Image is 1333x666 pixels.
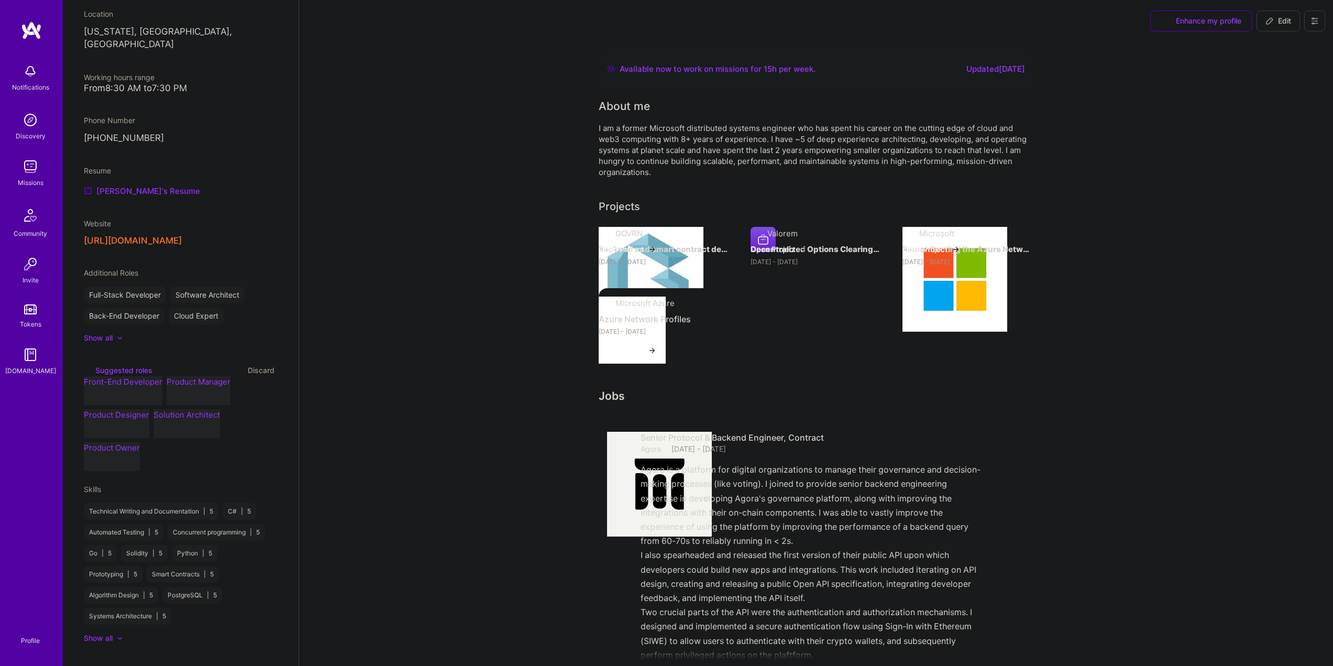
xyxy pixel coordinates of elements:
div: [DATE] - [DATE] [751,256,882,267]
span: Working hours range [84,73,155,82]
div: Cloud Expert [169,308,224,324]
img: bell [20,61,41,82]
div: Invite [23,275,39,286]
span: 15 [764,64,772,74]
button: Open Project [599,244,656,255]
div: Software Architect [170,287,245,303]
div: Back-End Developer [84,308,164,324]
span: | [241,507,243,516]
img: arrow-right [648,346,656,355]
span: [DATE] - [DATE] [671,443,726,454]
img: Company logo [902,227,1007,332]
div: Show all [84,633,113,643]
h4: Decentralized Options Clearinghouse [751,243,882,256]
div: I am a former Microsoft distributed systems engineer who has spent his career on the cutting edge... [599,123,1033,178]
i: Accept [87,421,95,429]
img: teamwork [20,156,41,177]
div: Python 5 [172,545,217,562]
a: [PERSON_NAME]'s Resume [84,184,200,197]
img: Company logo [751,227,776,252]
span: | [127,570,129,578]
img: Company logo [607,432,712,537]
div: Suggested roles [84,365,152,376]
i: icon SuggestedTeams [84,367,91,374]
img: Invite [20,254,41,275]
button: [URL][DOMAIN_NAME] [84,235,182,246]
h4: Azure Network Profiles [599,312,730,326]
div: Smart Contracts 5 [147,566,219,583]
button: Edit [1257,10,1300,31]
p: [PHONE_NUMBER] [84,132,278,145]
div: [DOMAIN_NAME] [5,365,56,376]
span: Phone Number [84,116,135,125]
i: Reject [87,397,95,405]
div: Tokens [20,319,41,330]
div: Go 5 [84,545,117,562]
i: Reject [87,463,95,471]
span: Website [84,219,111,228]
img: Company logo [599,297,666,364]
span: Product Designer [84,410,149,420]
div: Prototyping 5 [84,566,142,583]
div: Concurrent programming 5 [168,524,265,541]
img: arrow-right [952,245,960,254]
i: Reject [157,430,164,438]
span: | [202,549,204,558]
button: Open Project [599,345,656,356]
div: Technical Writing and Documentation 5 [84,503,218,520]
div: About me [599,99,650,114]
div: Projects [599,199,640,214]
i: Accept [87,454,95,462]
div: [DATE] - [DATE] [902,256,1033,267]
button: Open Project [751,244,808,255]
span: | [156,612,158,620]
span: Enhance my profile [1161,16,1241,26]
span: | [143,591,145,599]
span: Resume [84,166,111,175]
span: Front-End Developer [84,377,162,387]
div: Solidity 5 [121,545,168,562]
span: | [250,528,252,537]
button: Discard [245,364,278,376]
h4: Senior Protocol & Backend Engineer, Contract [641,432,824,443]
div: GOVRN [615,228,643,239]
img: Resume [84,187,92,195]
div: Automated Testing 5 [84,524,163,541]
span: Product Owner [84,443,140,453]
span: Edit [1265,16,1291,26]
p: [US_STATE], [GEOGRAPHIC_DATA], [GEOGRAPHIC_DATA] [84,26,278,51]
img: logo [21,21,42,40]
span: Skills [84,485,101,494]
div: Microsoft [919,228,954,239]
i: icon SuggestedTeams [1161,17,1170,26]
div: C# 5 [223,503,256,520]
div: [DATE] - [DATE] [599,326,730,337]
span: Additional Roles [84,268,138,277]
div: Show all [84,333,113,343]
div: PostgreSQL 5 [162,587,222,604]
img: Company logo [599,227,703,332]
div: Full-Stack Developer [84,287,166,303]
i: Accept [170,388,178,396]
span: | [204,570,206,578]
span: | [207,591,209,599]
img: discovery [20,110,41,130]
i: icon Close [270,184,278,192]
i: Reject [170,397,178,405]
div: Microsoft Azure [615,298,675,309]
div: Available now to work on missions for h per week . [620,63,816,75]
div: Location [84,8,278,19]
div: Algorithm Design 5 [84,587,158,604]
div: Notifications [12,82,49,93]
i: Accept [87,388,95,396]
div: Community [14,228,47,239]
div: Updated [DATE] [966,63,1025,75]
div: Missions [18,177,43,188]
h3: Jobs [599,389,1033,402]
a: Profile [17,624,43,645]
span: | [152,549,155,558]
span: · [665,443,667,454]
div: Systems Architecture 5 [84,608,171,625]
img: Availability [607,64,615,73]
button: Open Project [902,244,960,255]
